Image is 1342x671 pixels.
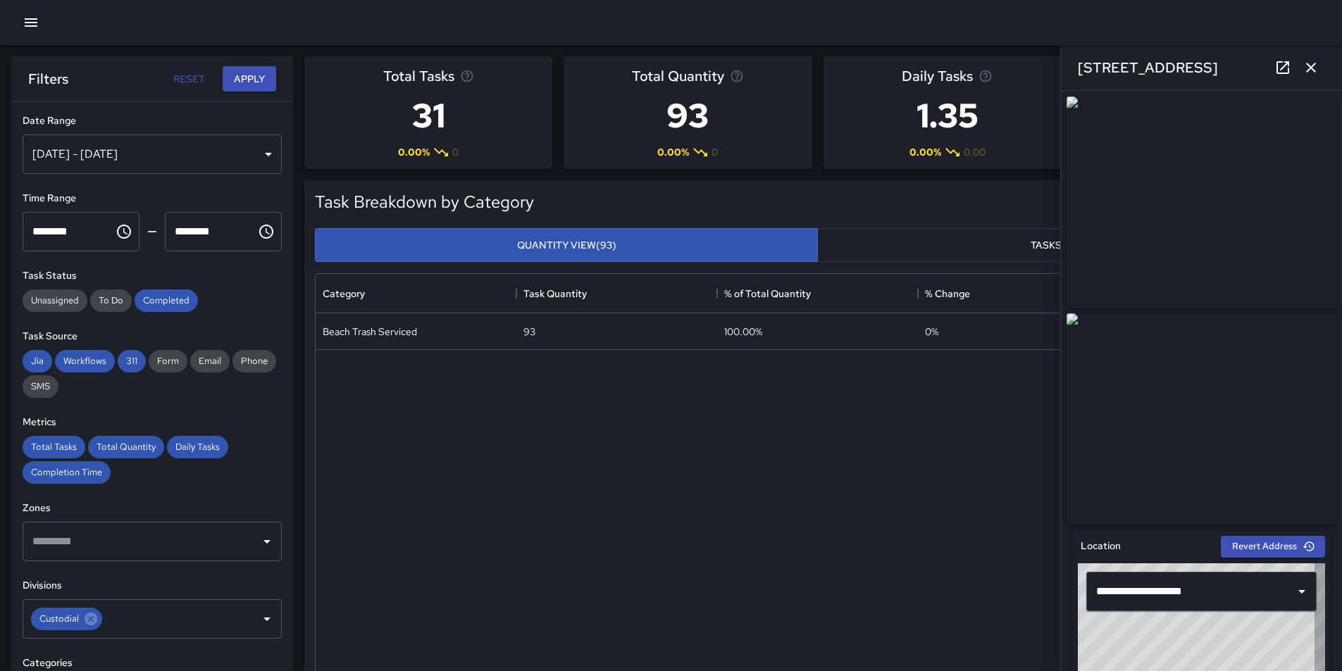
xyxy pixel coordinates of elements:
button: Tasks View(31) [817,228,1320,263]
div: Unassigned [23,289,87,312]
h3: 31 [383,87,474,144]
h3: 93 [632,87,744,144]
div: Category [323,274,365,313]
span: Custodial [31,610,87,627]
div: Phone [232,350,276,372]
span: Completion Time [23,466,111,478]
span: To Do [90,294,132,306]
div: Completion Time [23,461,111,484]
button: Apply [223,66,276,92]
div: Email [190,350,230,372]
button: Open [257,532,277,551]
div: % of Total Quantity [724,274,811,313]
div: Form [149,350,187,372]
span: SMS [23,380,58,392]
div: Category [316,274,516,313]
button: Quantity View(93) [315,228,818,263]
div: SMS [23,375,58,398]
h6: Date Range [23,113,282,129]
h3: 1.35 [902,87,993,144]
span: Total Quantity [632,65,724,87]
h6: Categories [23,656,282,671]
span: Workflows [55,355,115,367]
div: % Change [925,274,970,313]
div: Total Quantity [88,436,164,458]
span: 0 [712,145,718,159]
span: 0 % [925,325,938,339]
svg: Average number of tasks per day in the selected period, compared to the previous period. [978,69,993,83]
span: Jia [23,355,52,367]
div: % Change [918,274,1119,313]
span: Email [190,355,230,367]
span: 0.00 % [909,145,941,159]
div: Task Quantity [516,274,717,313]
h6: Task Source [23,329,282,344]
div: Task Quantity [523,274,587,313]
div: 311 [118,350,146,372]
svg: Total number of tasks in the selected period, compared to the previous period. [460,69,474,83]
div: Total Tasks [23,436,85,458]
span: Form [149,355,187,367]
div: 100.00% [724,325,762,339]
h5: Task Breakdown by Category [315,191,534,213]
span: 0.00 % [657,145,689,159]
div: Beach Trash Serviced [323,325,417,339]
h6: Zones [23,501,282,516]
div: To Do [90,289,132,312]
h6: Filters [28,68,68,90]
div: [DATE] - [DATE] [23,134,282,174]
div: Jia [23,350,52,372]
svg: Total task quantity in the selected period, compared to the previous period. [730,69,744,83]
button: Open [257,609,277,629]
span: Unassigned [23,294,87,306]
h6: Time Range [23,191,282,206]
span: Total Quantity [88,441,164,453]
span: Completed [135,294,198,306]
span: Total Tasks [383,65,454,87]
span: 311 [118,355,146,367]
span: 0.00 [964,145,986,159]
button: Reset [166,66,211,92]
span: Daily Tasks [167,441,228,453]
div: Workflows [55,350,115,372]
h6: Task Status [23,268,282,284]
h6: Metrics [23,415,282,430]
div: Custodial [31,608,102,630]
span: 0 [452,145,459,159]
span: Daily Tasks [902,65,973,87]
div: 93 [523,325,535,339]
button: Choose time, selected time is 12:00 AM [110,218,138,246]
div: Completed [135,289,198,312]
span: 0.00 % [398,145,430,159]
button: Choose time, selected time is 11:59 PM [252,218,280,246]
span: Total Tasks [23,441,85,453]
h6: Divisions [23,578,282,594]
span: Phone [232,355,276,367]
div: % of Total Quantity [717,274,918,313]
div: Daily Tasks [167,436,228,458]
